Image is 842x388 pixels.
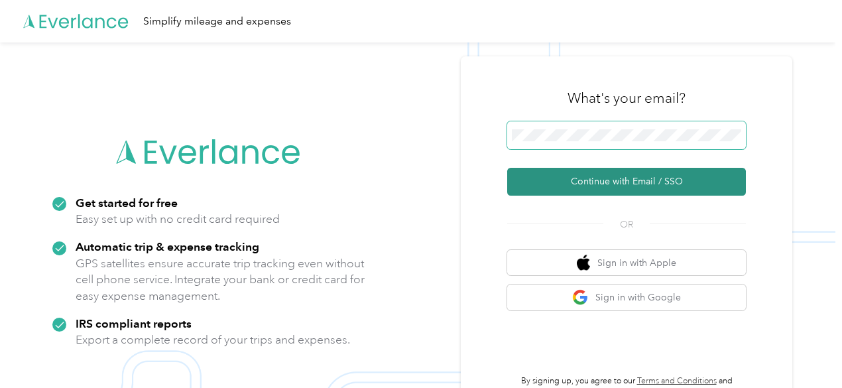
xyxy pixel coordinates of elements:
strong: Automatic trip & expense tracking [76,239,259,253]
p: Easy set up with no credit card required [76,211,280,227]
span: OR [603,218,650,231]
p: GPS satellites ensure accurate trip tracking even without cell phone service. Integrate your bank... [76,255,365,304]
p: Export a complete record of your trips and expenses. [76,332,350,348]
h3: What's your email? [568,89,686,107]
button: google logoSign in with Google [507,285,746,310]
div: Simplify mileage and expenses [143,13,291,30]
a: Terms and Conditions [637,376,717,386]
strong: Get started for free [76,196,178,210]
img: google logo [572,289,589,306]
button: Continue with Email / SSO [507,168,746,196]
img: apple logo [577,255,590,271]
button: apple logoSign in with Apple [507,250,746,276]
strong: IRS compliant reports [76,316,192,330]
